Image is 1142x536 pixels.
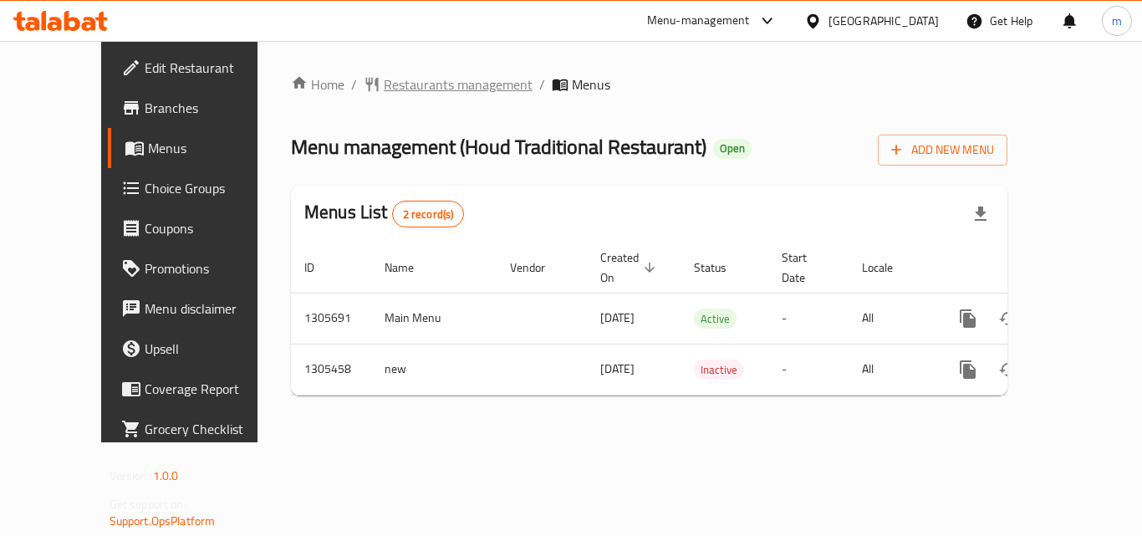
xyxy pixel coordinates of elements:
span: [DATE] [600,358,635,380]
td: - [768,293,849,344]
span: Menus [572,74,610,94]
span: Promotions [145,258,278,278]
span: m [1112,12,1122,30]
span: 2 record(s) [393,207,464,222]
a: Branches [108,88,292,128]
button: Add New Menu [878,135,1007,166]
h2: Menus List [304,200,464,227]
span: Restaurants management [384,74,533,94]
td: Main Menu [371,293,497,344]
a: Upsell [108,329,292,369]
nav: breadcrumb [291,74,1007,94]
span: Menu disclaimer [145,299,278,319]
span: Edit Restaurant [145,58,278,78]
span: Open [713,141,752,156]
li: / [351,74,357,94]
span: Grocery Checklist [145,419,278,439]
span: ID [304,258,336,278]
span: Inactive [694,360,744,380]
li: / [539,74,545,94]
div: Export file [961,194,1001,234]
td: - [768,344,849,395]
td: All [849,293,935,344]
a: Menus [108,128,292,168]
a: Home [291,74,344,94]
td: All [849,344,935,395]
span: Coverage Report [145,379,278,399]
div: Inactive [694,360,744,380]
span: 1.0.0 [153,465,179,487]
a: Support.OpsPlatform [110,510,216,532]
button: Change Status [988,299,1028,339]
a: Choice Groups [108,168,292,208]
span: Active [694,309,737,329]
td: 1305691 [291,293,371,344]
span: Choice Groups [145,178,278,198]
table: enhanced table [291,242,1122,396]
span: Status [694,258,748,278]
div: Menu-management [647,11,750,31]
span: Coupons [145,218,278,238]
span: Menus [148,138,278,158]
a: Grocery Checklist [108,409,292,449]
div: Active [694,309,737,329]
a: Coverage Report [108,369,292,409]
span: Branches [145,98,278,118]
span: Menu management ( Houd Traditional Restaurant ) [291,128,706,166]
div: Open [713,139,752,159]
span: Vendor [510,258,567,278]
span: Upsell [145,339,278,359]
span: Get support on: [110,493,186,515]
button: more [948,299,988,339]
a: Promotions [108,248,292,288]
button: more [948,350,988,390]
div: Total records count [392,201,465,227]
a: Edit Restaurant [108,48,292,88]
a: Menu disclaimer [108,288,292,329]
span: [DATE] [600,307,635,329]
a: Coupons [108,208,292,248]
td: 1305458 [291,344,371,395]
span: Locale [862,258,915,278]
div: [GEOGRAPHIC_DATA] [828,12,939,30]
td: new [371,344,497,395]
span: Add New Menu [891,140,994,161]
a: Restaurants management [364,74,533,94]
button: Change Status [988,350,1028,390]
span: Name [385,258,436,278]
th: Actions [935,242,1122,294]
span: Start Date [782,248,828,288]
span: Version: [110,465,150,487]
span: Created On [600,248,660,288]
